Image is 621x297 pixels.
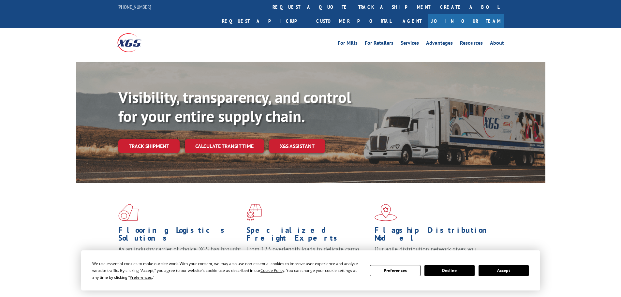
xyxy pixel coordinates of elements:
[424,265,475,276] button: Decline
[118,87,351,126] b: Visibility, transparency, and control for your entire supply chain.
[246,204,262,221] img: xgs-icon-focused-on-flooring-red
[118,245,241,268] span: As an industry carrier of choice, XGS has brought innovation and dedication to flooring logistics...
[81,250,540,290] div: Cookie Consent Prompt
[338,40,358,48] a: For Mills
[217,14,311,28] a: Request a pickup
[269,139,325,153] a: XGS ASSISTANT
[246,245,370,274] p: From 123 overlength loads to delicate cargo, our experienced staff knows the best way to move you...
[426,40,453,48] a: Advantages
[130,275,152,280] span: Preferences
[479,265,529,276] button: Accept
[118,226,242,245] h1: Flooring Logistics Solutions
[401,40,419,48] a: Services
[375,226,498,245] h1: Flagship Distribution Model
[428,14,504,28] a: Join Our Team
[365,40,393,48] a: For Retailers
[260,268,284,273] span: Cookie Policy
[118,139,180,153] a: Track shipment
[311,14,396,28] a: Customer Portal
[118,204,139,221] img: xgs-icon-total-supply-chain-intelligence-red
[375,245,495,260] span: Our agile distribution network gives you nationwide inventory management on demand.
[246,226,370,245] h1: Specialized Freight Experts
[117,4,151,10] a: [PHONE_NUMBER]
[370,265,420,276] button: Preferences
[185,139,264,153] a: Calculate transit time
[375,204,397,221] img: xgs-icon-flagship-distribution-model-red
[460,40,483,48] a: Resources
[396,14,428,28] a: Agent
[490,40,504,48] a: About
[92,260,362,281] div: We use essential cookies to make our site work. With your consent, we may also use non-essential ...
